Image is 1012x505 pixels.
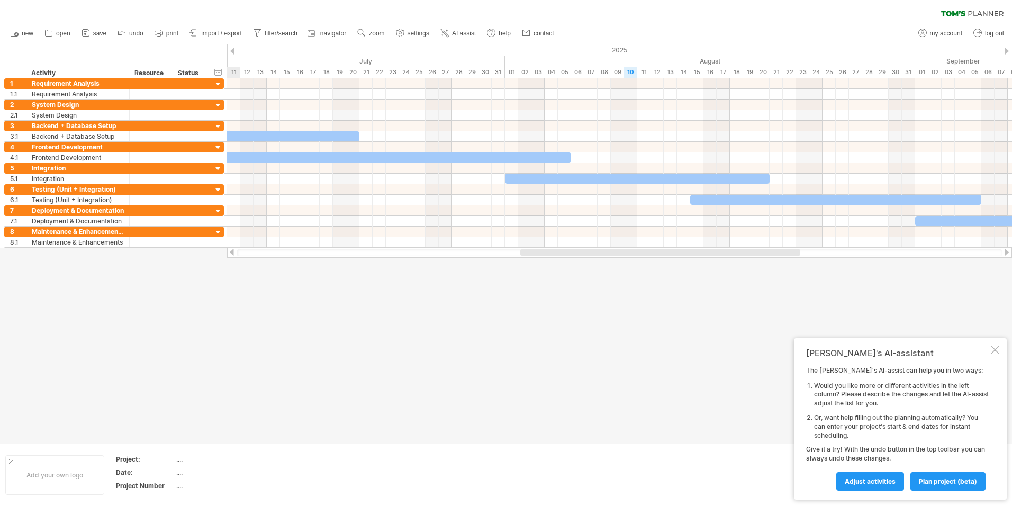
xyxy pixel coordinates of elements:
[534,30,554,37] span: contact
[32,205,124,215] div: Deployment & Documentation
[369,30,384,37] span: zoom
[386,67,399,78] div: Wednesday, 23 July 2025
[176,468,265,477] div: ....
[32,237,124,247] div: Maintenance & Enhancements
[677,67,690,78] div: Thursday, 14 August 2025
[484,26,514,40] a: help
[32,152,124,163] div: Frontend Development
[10,152,26,163] div: 4.1
[42,26,74,40] a: open
[889,67,902,78] div: Saturday, 30 August 2025
[505,56,915,67] div: August 2025
[320,30,346,37] span: navigator
[10,78,26,88] div: 1
[875,67,889,78] div: Friday, 29 August 2025
[499,30,511,37] span: help
[518,67,531,78] div: Saturday, 2 August 2025
[373,67,386,78] div: Tuesday, 22 July 2025
[492,67,505,78] div: Thursday, 31 July 2025
[770,67,783,78] div: Thursday, 21 August 2025
[32,121,124,131] div: Backend + Database Setup
[902,67,915,78] div: Sunday, 31 August 2025
[783,67,796,78] div: Friday, 22 August 2025
[531,67,545,78] div: Sunday, 3 August 2025
[10,142,26,152] div: 4
[10,227,26,237] div: 8
[836,472,904,491] a: Adjust activities
[814,382,989,408] li: Would you like more or different activities in the left column? Please describe the changes and l...
[399,67,412,78] div: Thursday, 24 July 2025
[439,67,452,78] div: Sunday, 27 July 2025
[10,163,26,173] div: 5
[558,67,571,78] div: Tuesday, 5 August 2025
[730,67,743,78] div: Monday, 18 August 2025
[333,67,346,78] div: Saturday, 19 July 2025
[129,30,143,37] span: undo
[32,78,124,88] div: Requirement Analysis
[981,67,995,78] div: Saturday, 6 September 2025
[320,67,333,78] div: Friday, 18 July 2025
[664,67,677,78] div: Wednesday, 13 August 2025
[32,227,124,237] div: Maintenance & Enhancements
[968,67,981,78] div: Friday, 5 September 2025
[955,67,968,78] div: Thursday, 4 September 2025
[690,67,703,78] div: Friday, 15 August 2025
[95,56,505,67] div: July 2025
[10,110,26,120] div: 2.1
[717,67,730,78] div: Sunday, 17 August 2025
[10,237,26,247] div: 8.1
[10,89,26,99] div: 1.1
[942,67,955,78] div: Wednesday, 3 September 2025
[928,67,942,78] div: Tuesday, 2 September 2025
[10,121,26,131] div: 3
[756,67,770,78] div: Wednesday, 20 August 2025
[32,174,124,184] div: Integration
[519,26,557,40] a: contact
[187,26,245,40] a: import / export
[254,67,267,78] div: Sunday, 13 July 2025
[116,468,174,477] div: Date:
[10,100,26,110] div: 2
[10,216,26,226] div: 7.1
[796,67,809,78] div: Saturday, 23 August 2025
[178,68,201,78] div: Status
[10,195,26,205] div: 6.1
[584,67,598,78] div: Thursday, 7 August 2025
[201,30,242,37] span: import / export
[452,30,476,37] span: AI assist
[265,30,297,37] span: filter/search
[10,184,26,194] div: 6
[465,67,478,78] div: Tuesday, 29 July 2025
[452,67,465,78] div: Monday, 28 July 2025
[134,68,167,78] div: Resource
[438,26,479,40] a: AI assist
[152,26,182,40] a: print
[611,67,624,78] div: Saturday, 9 August 2025
[408,30,429,37] span: settings
[79,26,110,40] a: save
[32,100,124,110] div: System Design
[919,477,977,485] span: plan project (beta)
[227,67,240,78] div: Friday, 11 July 2025
[31,68,123,78] div: Activity
[862,67,875,78] div: Thursday, 28 August 2025
[32,195,124,205] div: Testing (Unit + Integration)
[10,131,26,141] div: 3.1
[32,131,124,141] div: Backend + Database Setup
[478,67,492,78] div: Wednesday, 30 July 2025
[93,30,106,37] span: save
[995,67,1008,78] div: Sunday, 7 September 2025
[650,67,664,78] div: Tuesday, 12 August 2025
[116,481,174,490] div: Project Number
[809,67,823,78] div: Sunday, 24 August 2025
[545,67,558,78] div: Monday, 4 August 2025
[32,163,124,173] div: Integration
[836,67,849,78] div: Tuesday, 26 August 2025
[971,26,1007,40] a: log out
[267,67,280,78] div: Monday, 14 July 2025
[32,184,124,194] div: Testing (Unit + Integration)
[32,216,124,226] div: Deployment & Documentation
[505,67,518,78] div: Friday, 1 August 2025
[176,455,265,464] div: ....
[306,26,349,40] a: navigator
